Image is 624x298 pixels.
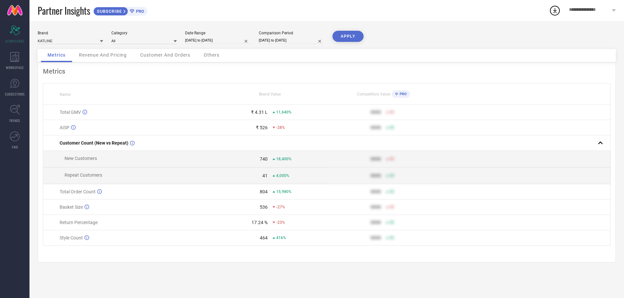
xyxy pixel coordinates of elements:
span: TRENDS [9,118,20,123]
span: 18,400% [276,157,292,161]
span: Revenue And Pricing [79,52,127,58]
span: -28% [276,125,285,130]
div: Open download list [549,5,561,16]
span: Return Percentage [60,220,98,225]
span: 416% [276,236,286,240]
div: 17.24 % [252,220,268,225]
span: Brand Value [259,92,281,96]
span: PRO [398,92,407,96]
span: Repeat Customers [65,172,102,178]
div: 740 [260,156,268,162]
span: Competitors Value [357,92,390,96]
span: 50 [389,189,394,194]
div: ₹ 4.31 L [251,110,268,115]
span: SCORECARDS [5,39,25,44]
div: Metrics [43,67,611,75]
input: Select comparison period [259,37,324,44]
span: 50 [389,125,394,130]
span: Style Count [60,235,83,240]
div: ₹ 526 [256,125,268,130]
span: Total Order Count [60,189,96,194]
span: Name [60,92,70,97]
div: 9999 [370,173,381,178]
span: 50 [389,220,394,225]
span: PRO [134,9,144,14]
div: 804 [260,189,268,194]
div: Category [111,31,177,35]
span: 50 [389,236,394,240]
span: SUGGESTIONS [5,92,25,96]
span: 50 [389,157,394,161]
div: 9999 [370,110,381,115]
div: 41 [262,173,268,178]
span: FWD [12,145,18,149]
button: APPLY [332,31,364,42]
input: Select date range [185,37,251,44]
span: WORKSPACE [6,65,24,70]
span: 50 [389,110,394,114]
div: 9999 [370,235,381,240]
span: SUBSCRIBE [94,9,123,14]
span: Customer And Orders [140,52,190,58]
span: -23% [276,220,285,225]
div: 464 [260,235,268,240]
span: 50 [389,173,394,178]
span: 50 [389,205,394,209]
span: Partner Insights [38,4,90,17]
div: 9999 [370,220,381,225]
div: 9999 [370,189,381,194]
span: New Customers [65,156,97,161]
span: AISP [60,125,69,130]
span: Total GMV [60,110,81,115]
span: Basket Size [60,204,83,210]
div: 9999 [370,204,381,210]
div: 536 [260,204,268,210]
span: -27% [276,205,285,209]
div: 9999 [370,125,381,130]
div: Comparison Period [259,31,324,35]
span: 4,000% [276,173,289,178]
span: 15,980% [276,189,292,194]
span: 11,640% [276,110,292,114]
div: 9999 [370,156,381,162]
div: Brand [38,31,103,35]
div: Date Range [185,31,251,35]
span: Others [204,52,219,58]
span: Metrics [47,52,66,58]
span: Customer Count (New vs Repeat) [60,140,128,146]
a: SUBSCRIBEPRO [93,5,147,16]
